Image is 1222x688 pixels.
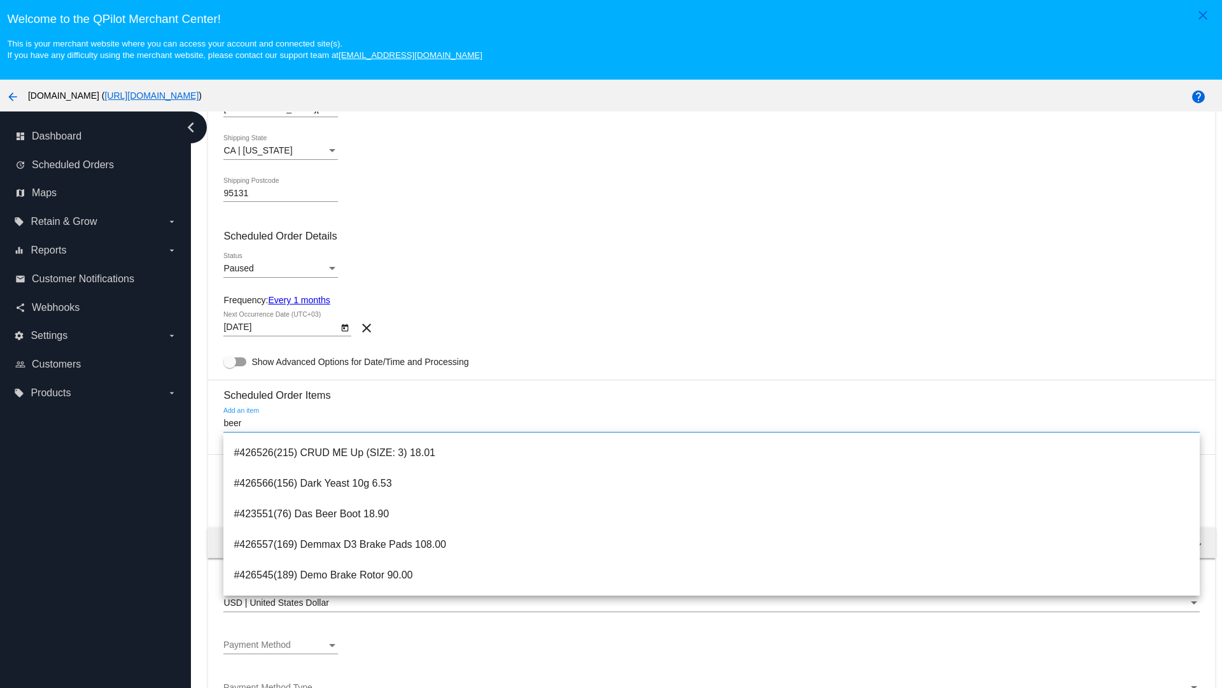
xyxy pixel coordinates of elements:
[15,188,25,198] i: map
[234,529,1189,560] span: #426557(169) Demmax D3 Brake Pads 108.00
[223,538,272,548] span: Order total
[104,90,199,101] a: [URL][DOMAIN_NAME]
[339,50,482,60] a: [EMAIL_ADDRESS][DOMAIN_NAME]
[223,263,253,273] span: Paused
[223,598,328,608] span: USD | United States Dollar
[14,331,24,341] i: settings
[32,187,57,199] span: Maps
[223,322,338,333] input: Next Occurrence Date (UTC+03)
[234,468,1189,499] span: #426566(156) Dark Yeast 10g 6.53
[15,131,25,141] i: dashboard
[181,117,201,138] i: chevron_left
[32,131,81,142] span: Dashboard
[223,419,1199,429] input: Add an item
[15,183,177,203] a: map Maps
[15,297,177,318] a: share Webhooks
[167,217,177,227] i: arrow_drop_down
[14,245,24,255] i: equalizer
[234,560,1189,591] span: #426545(189) Demo Brake Rotor 90.00
[7,12,1214,26] h3: Welcome to the QPilot Merchant Center!
[1195,8,1211,23] mat-icon: close
[223,146,338,156] mat-select: Shipping State
[32,273,134,285] span: Customer Notifications
[234,591,1189,621] span: #426547(185) Demo Suspension Part 180.00
[15,126,177,147] a: dashboard Dashboard
[223,640,338,650] mat-select: Payment Method
[223,295,1199,305] div: Frequency:
[1191,89,1206,104] mat-icon: help
[223,189,338,199] input: Shipping Postcode
[14,217,24,227] i: local_offer
[207,527,1215,558] mat-expansion-panel-header: Order total 0.00
[31,245,66,256] span: Reports
[7,39,482,60] small: This is your merchant website where you can access your account and connected site(s). If you hav...
[338,320,351,334] button: Open calendar
[167,331,177,341] i: arrow_drop_down
[32,359,81,370] span: Customers
[223,380,1199,401] h3: Scheduled Order Items
[359,320,374,336] mat-icon: clear
[15,274,25,284] i: email
[268,295,330,305] a: Every 1 months
[15,155,177,175] a: update Scheduled Orders
[223,264,338,274] mat-select: Status
[234,438,1189,468] span: #426526(215) CRUD ME Up (SIZE: 3) 18.01
[223,598,1199,608] mat-select: Currency
[31,330,67,341] span: Settings
[5,89,20,104] mat-icon: arrow_back
[223,640,291,650] span: Payment Method
[31,216,97,227] span: Retain & Grow
[167,388,177,398] i: arrow_drop_down
[32,159,114,171] span: Scheduled Orders
[15,160,25,170] i: update
[251,355,468,368] span: Show Advanced Options for Date/Time and Processing
[15,269,177,289] a: email Customer Notifications
[223,145,292,155] span: CA | [US_STATE]
[28,90,202,101] span: [DOMAIN_NAME] ( )
[167,245,177,255] i: arrow_drop_down
[15,303,25,313] i: share
[223,230,1199,242] h3: Scheduled Order Details
[234,499,1189,529] span: #423551(76) Das Beer Boot 18.90
[14,388,24,398] i: local_offer
[15,359,25,369] i: people_outline
[31,387,71,399] span: Products
[15,354,177,375] a: people_outline Customers
[32,302,80,313] span: Webhooks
